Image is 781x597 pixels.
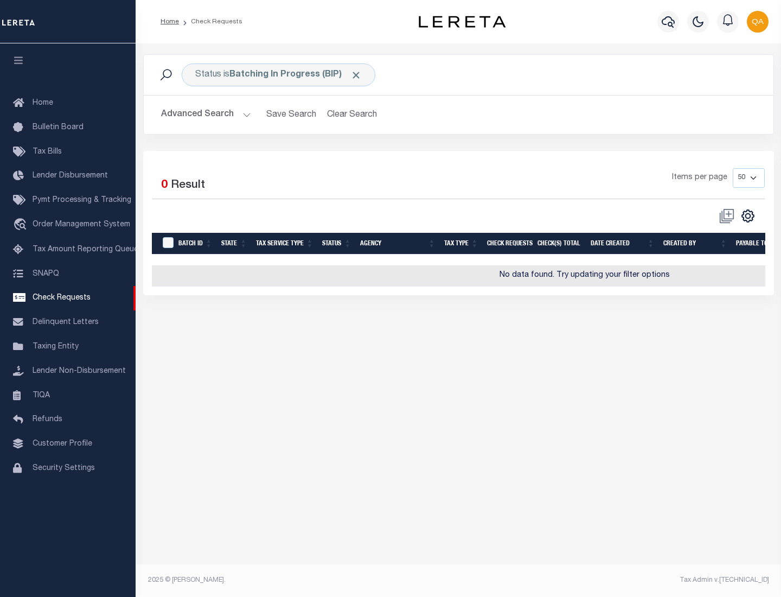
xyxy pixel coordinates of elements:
span: Check Requests [33,294,91,302]
span: TIQA [33,391,50,399]
span: Home [33,99,53,107]
th: Batch Id: activate to sort column ascending [174,233,217,255]
a: Home [161,18,179,25]
button: Save Search [260,104,323,125]
span: Order Management System [33,221,130,228]
span: Bulletin Board [33,124,84,131]
div: Status is [182,63,375,86]
th: Tax Service Type: activate to sort column ascending [252,233,318,255]
th: Date Created: activate to sort column ascending [586,233,659,255]
th: Check Requests [483,233,533,255]
span: Customer Profile [33,440,92,448]
th: Check(s) Total [533,233,586,255]
th: Status: activate to sort column ascending [318,233,356,255]
span: SNAPQ [33,270,59,277]
button: Clear Search [323,104,382,125]
span: Click to Remove [350,69,362,81]
span: Lender Disbursement [33,172,108,180]
span: Delinquent Letters [33,319,99,326]
span: Refunds [33,416,62,423]
span: Lender Non-Disbursement [33,367,126,375]
i: travel_explore [13,218,30,232]
th: Agency: activate to sort column ascending [356,233,440,255]
div: Tax Admin v.[TECHNICAL_ID] [466,575,769,585]
th: Tax Type: activate to sort column ascending [440,233,483,255]
span: 0 [161,180,168,191]
span: Tax Amount Reporting Queue [33,246,138,253]
img: logo-dark.svg [419,16,505,28]
span: Security Settings [33,465,95,472]
th: State: activate to sort column ascending [217,233,252,255]
b: Batching In Progress (BIP) [229,71,362,79]
li: Check Requests [179,17,242,27]
span: Tax Bills [33,148,62,156]
button: Advanced Search [161,104,251,125]
img: svg+xml;base64,PHN2ZyB4bWxucz0iaHR0cDovL3d3dy53My5vcmcvMjAwMC9zdmciIHBvaW50ZXItZXZlbnRzPSJub25lIi... [747,11,769,33]
div: 2025 © [PERSON_NAME]. [140,575,459,585]
label: Result [171,177,205,194]
span: Items per page [672,172,727,184]
th: Created By: activate to sort column ascending [659,233,732,255]
span: Taxing Entity [33,343,79,351]
span: Pymt Processing & Tracking [33,196,131,204]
